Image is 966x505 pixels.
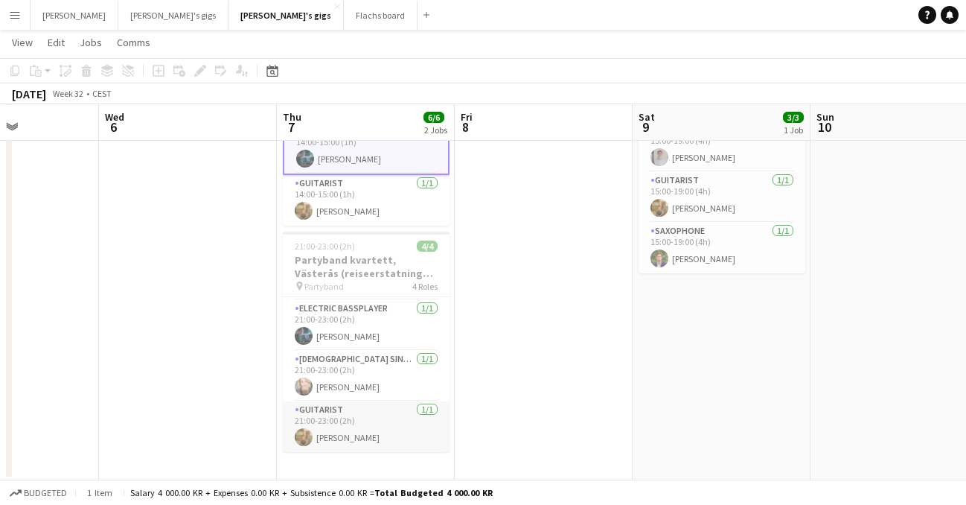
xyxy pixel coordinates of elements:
span: 7 [281,118,301,136]
span: Total Budgeted 4 000.00 KR [374,487,493,498]
span: View [12,36,33,49]
app-card-role: Doublebass Player1/114:00-15:00 (1h)[PERSON_NAME] [283,121,450,175]
span: Jobs [80,36,102,49]
app-job-card: 14:00-15:00 (1h)2/2Gitar og kontrabass, vigsel Västerås Gitar+kontrabass i vigsel i Västerås2 Rol... [283,56,450,226]
div: Salary 4 000.00 KR + Expenses 0.00 KR + Subsistence 0.00 KR = [130,487,493,498]
span: Edit [48,36,65,49]
span: 6/6 [423,112,444,123]
span: 6 [103,118,124,136]
button: [PERSON_NAME] [31,1,118,30]
div: 1 Job [784,124,803,136]
span: 8 [458,118,473,136]
app-job-card: 21:00-23:00 (2h)4/4Partyband kvartett, Västerås (reiseerstatning tilkommer) Partyband4 RolesDrumm... [283,232,450,452]
span: Comms [117,36,150,49]
button: Budgeted [7,485,69,501]
app-job-card: 15:00-19:00 (4h)3/3Jazztrio [GEOGRAPHIC_DATA] Jazztrio [GEOGRAPHIC_DATA]3 RolesDoublebass Player1... [639,56,805,273]
span: Partyband [304,281,344,292]
a: Jobs [74,33,108,52]
span: 21:00-23:00 (2h) [295,241,355,252]
app-card-role: Guitarist1/115:00-19:00 (4h)[PERSON_NAME] [639,172,805,223]
span: Thu [283,110,301,124]
span: 10 [814,118,834,136]
span: 4/4 [417,241,438,252]
app-card-role: Guitarist1/114:00-15:00 (1h)[PERSON_NAME] [283,175,450,226]
button: [PERSON_NAME]'s gigs [228,1,344,30]
span: Fri [461,110,473,124]
div: [DATE] [12,86,46,101]
span: 4 Roles [412,281,438,292]
app-card-role: [DEMOGRAPHIC_DATA] Singer1/121:00-23:00 (2h)[PERSON_NAME] [283,351,450,401]
a: View [6,33,39,52]
h3: Partyband kvartett, Västerås (reiseerstatning tilkommer) [283,253,450,280]
span: 1 item [82,487,118,498]
button: Flachs board [344,1,418,30]
span: Week 32 [49,88,86,99]
div: CEST [92,88,112,99]
div: 2 Jobs [424,124,447,136]
span: Sun [816,110,834,124]
button: [PERSON_NAME]'s gigs [118,1,228,30]
app-card-role: Saxophone1/115:00-19:00 (4h)[PERSON_NAME] [639,223,805,273]
span: Wed [105,110,124,124]
app-card-role: Guitarist1/121:00-23:00 (2h)[PERSON_NAME] [283,401,450,452]
a: Comms [111,33,156,52]
app-card-role: Doublebass Player1/115:00-19:00 (4h)[PERSON_NAME] [639,121,805,172]
span: Budgeted [24,488,67,498]
app-card-role: Electric Bassplayer1/121:00-23:00 (2h)[PERSON_NAME] [283,300,450,351]
span: Sat [639,110,655,124]
span: 9 [636,118,655,136]
a: Edit [42,33,71,52]
span: 3/3 [783,112,804,123]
